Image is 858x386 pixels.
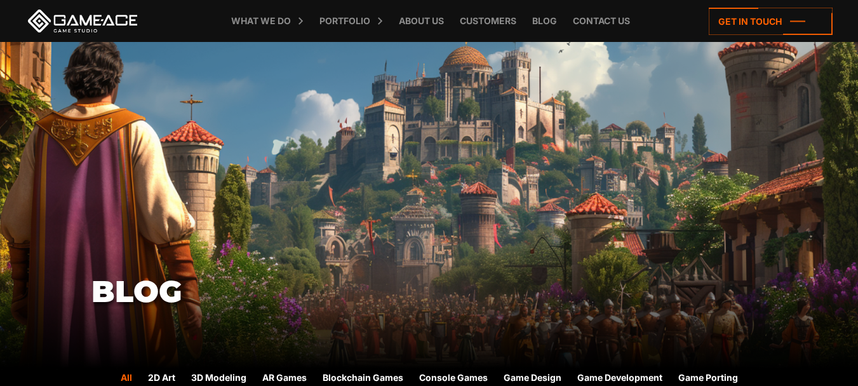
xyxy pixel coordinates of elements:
[709,8,833,35] a: Get in touch
[91,275,768,308] h1: Blog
